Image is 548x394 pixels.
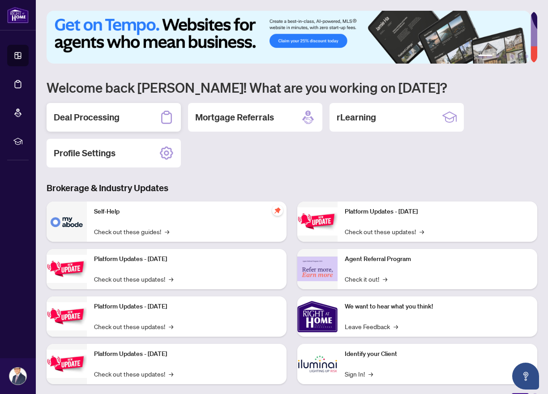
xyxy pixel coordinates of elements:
a: Check out these updates!→ [345,227,424,236]
button: 3 [503,55,507,58]
span: → [165,227,169,236]
p: Identify your Client [345,349,530,359]
img: Self-Help [47,201,87,242]
button: 6 [525,55,528,58]
p: Platform Updates - [DATE] [345,207,530,217]
p: Self-Help [94,207,279,217]
button: Open asap [512,363,539,390]
img: Identify your Client [297,344,338,384]
a: Sign In!→ [345,369,373,379]
h2: Profile Settings [54,147,116,159]
p: Agent Referral Program [345,254,530,264]
span: → [368,369,373,379]
img: We want to hear what you think! [297,296,338,337]
a: Check out these guides!→ [94,227,169,236]
h2: Deal Processing [54,111,120,124]
img: Profile Icon [9,368,26,385]
h2: Mortgage Referrals [195,111,274,124]
a: Leave Feedback→ [345,321,398,331]
a: Check out these updates!→ [94,369,173,379]
h2: rLearning [337,111,376,124]
span: → [420,227,424,236]
img: Platform Updates - June 23, 2025 [297,207,338,236]
img: Platform Updates - September 16, 2025 [47,255,87,283]
img: Platform Updates - July 8, 2025 [47,350,87,378]
span: → [383,274,387,284]
img: Agent Referral Program [297,257,338,281]
img: logo [7,7,29,23]
p: Platform Updates - [DATE] [94,349,279,359]
span: → [169,274,173,284]
a: Check it out!→ [345,274,387,284]
button: 2 [496,55,500,58]
p: Platform Updates - [DATE] [94,254,279,264]
span: → [169,369,173,379]
h1: Welcome back [PERSON_NAME]! What are you working on [DATE]? [47,79,537,96]
button: 4 [510,55,514,58]
span: → [169,321,173,331]
img: Platform Updates - July 21, 2025 [47,302,87,330]
button: 1 [478,55,492,58]
p: We want to hear what you think! [345,302,530,312]
a: Check out these updates!→ [94,274,173,284]
span: → [394,321,398,331]
p: Platform Updates - [DATE] [94,302,279,312]
img: Slide 0 [47,11,531,64]
a: Check out these updates!→ [94,321,173,331]
span: pushpin [272,205,283,216]
button: 5 [518,55,521,58]
h3: Brokerage & Industry Updates [47,182,537,194]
